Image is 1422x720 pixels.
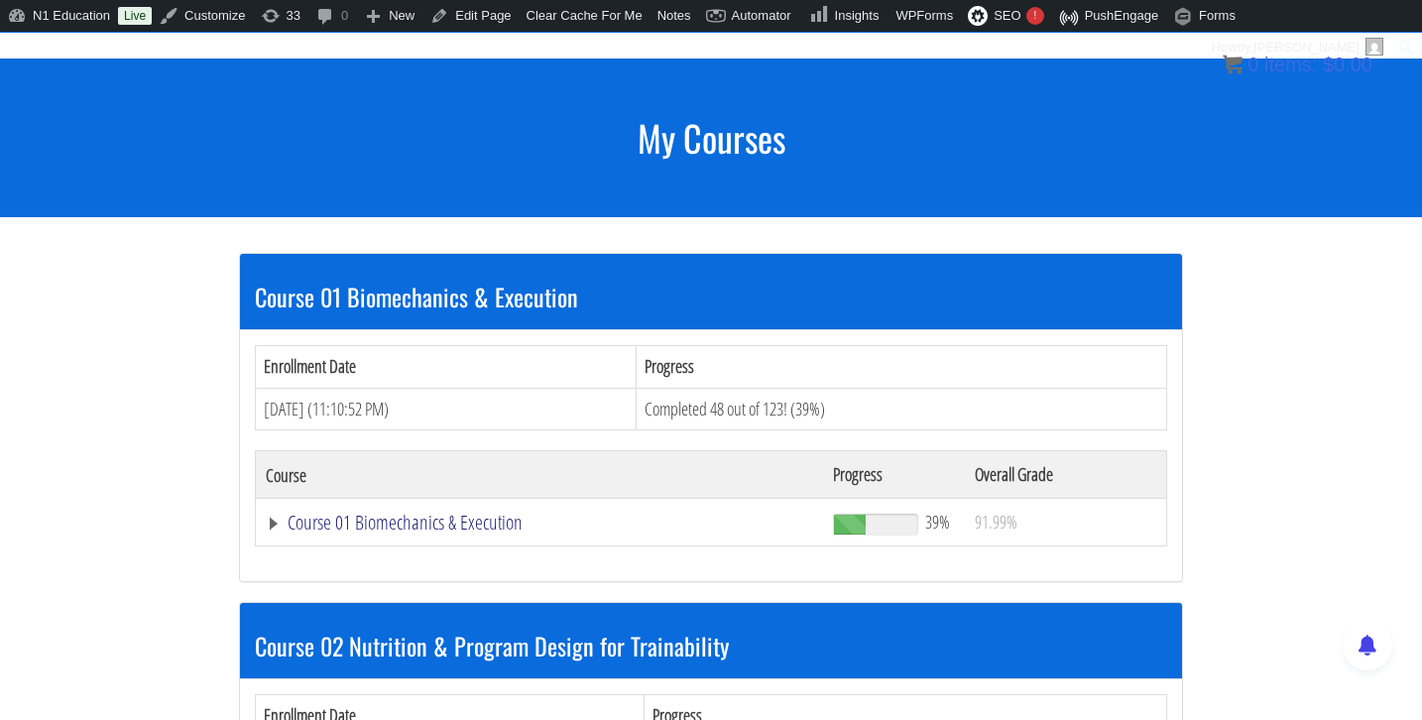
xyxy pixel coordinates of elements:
[256,451,823,499] th: Course
[1323,54,1334,75] span: $
[823,451,965,499] th: Progress
[965,451,1167,499] th: Overall Grade
[637,345,1167,388] th: Progress
[637,388,1167,430] td: Completed 48 out of 123! (39%)
[1223,54,1372,75] a: 0 items: $0.00
[1247,54,1258,75] span: 0
[965,499,1167,546] td: 91.99%
[1264,54,1317,75] span: items:
[1223,55,1243,74] img: icon11.png
[256,388,637,430] td: [DATE] (11:10:52 PM)
[118,7,152,25] a: Live
[835,8,880,23] span: Insights
[256,345,637,388] th: Enrollment Date
[266,513,813,533] a: Course 01 Biomechanics & Execution
[1026,7,1044,25] div: !
[1253,40,1360,55] span: [PERSON_NAME]
[925,511,950,533] span: 39%
[994,8,1020,23] span: SEO
[255,633,1167,659] h3: Course 02 Nutrition & Program Design for Trainability
[1205,32,1391,63] a: Howdy,
[1323,54,1372,75] bdi: 0.00
[255,284,1167,309] h3: Course 01 Biomechanics & Execution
